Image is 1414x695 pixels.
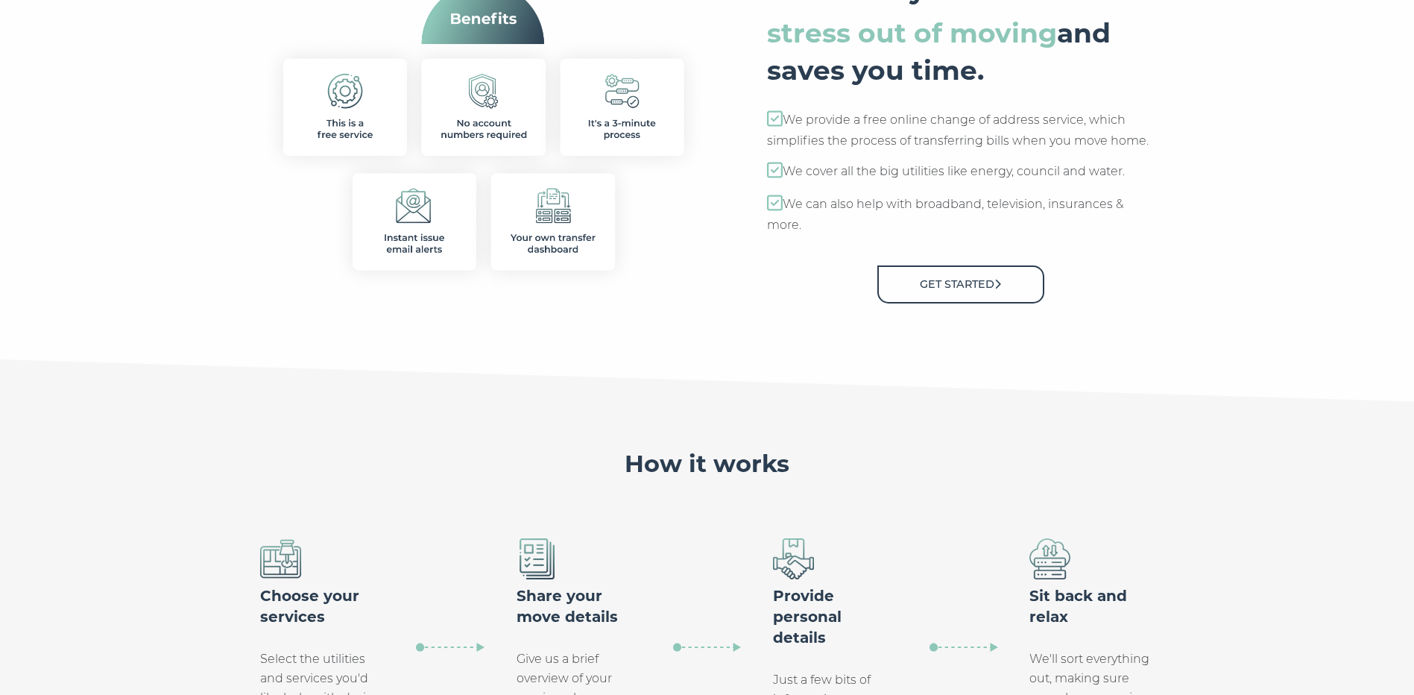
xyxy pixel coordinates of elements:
[416,642,485,652] img: process-arrow.svg
[673,642,742,652] img: process-arrow.svg
[767,161,1155,183] p: We cover all the big utilities like energy, council and water.
[260,585,385,627] h5: Choose your services
[929,642,998,652] img: process-arrow.svg
[517,585,641,627] h5: Share your move details
[767,110,1155,151] p: We provide a free online change of address service, which simplifies the process of transferring ...
[773,538,814,579] img: suppliers.png
[1029,585,1154,627] h5: Sit back and relax
[877,265,1044,304] a: Get Started
[773,585,897,648] h5: Provide personal details
[517,538,558,579] img: details.png
[625,449,789,479] h4: How it works
[260,538,301,579] img: address.png
[767,194,1155,235] p: We can also help with broadband, television, insurances & more.
[1029,538,1070,579] img: transfer.png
